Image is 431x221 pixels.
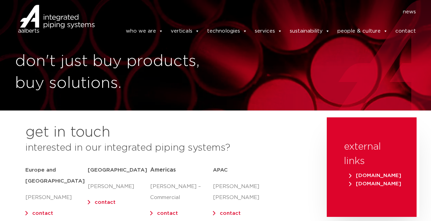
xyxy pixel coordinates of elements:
[25,192,88,203] p: [PERSON_NAME]
[95,200,116,205] a: contact
[150,167,176,173] span: Americas
[290,24,330,38] a: sustainability
[171,24,200,38] a: verticals
[213,165,275,176] h5: APAC
[150,181,213,203] p: [PERSON_NAME] – Commercial
[349,181,401,186] span: [DOMAIN_NAME]
[157,211,178,216] a: contact
[105,7,416,18] nav: Menu
[337,24,388,38] a: people & culture
[347,181,403,186] a: [DOMAIN_NAME]
[395,24,416,38] a: contact
[25,167,85,184] strong: Europe and [GEOGRAPHIC_DATA]
[88,181,150,192] p: [PERSON_NAME]
[25,141,310,155] h3: interested in our integrated piping systems?
[220,211,241,216] a: contact
[403,7,416,18] a: news
[126,24,163,38] a: who we are
[15,50,212,94] h1: don't just buy products, buy solutions.
[347,173,403,178] a: [DOMAIN_NAME]
[88,165,150,176] h5: [GEOGRAPHIC_DATA]
[213,181,275,203] p: [PERSON_NAME] [PERSON_NAME]
[25,124,110,141] h2: get in touch
[349,173,401,178] span: [DOMAIN_NAME]
[32,211,53,216] a: contact
[207,24,247,38] a: technologies
[344,140,399,168] h3: external links
[255,24,282,38] a: services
